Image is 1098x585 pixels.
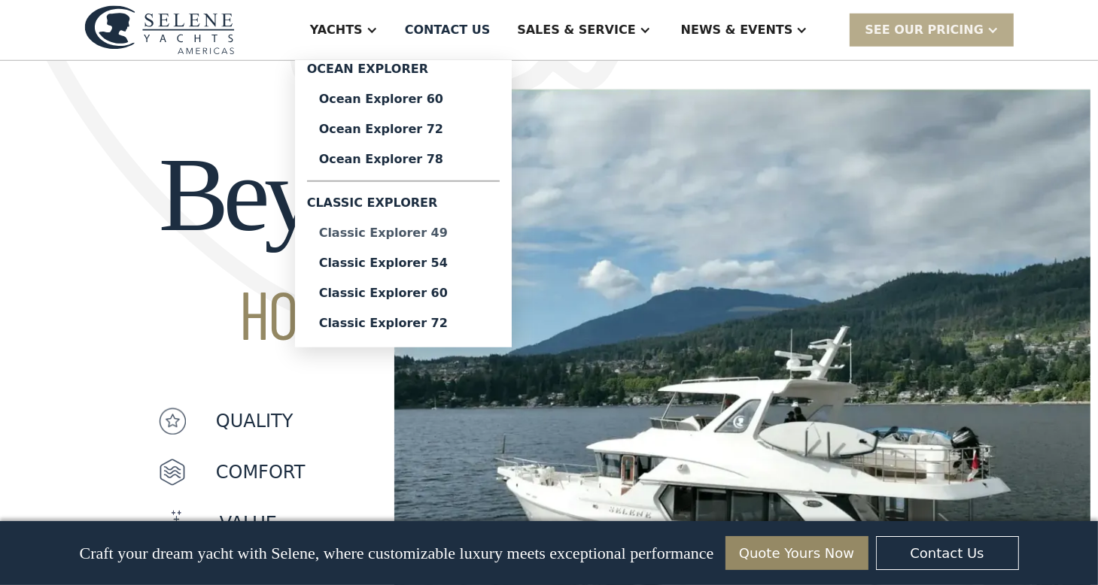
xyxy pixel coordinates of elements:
[307,84,500,114] a: Ocean Explorer 60
[307,308,500,338] a: Classic Explorer 72
[319,287,488,299] div: Classic Explorer 60
[310,21,363,39] div: Yachts
[517,21,635,39] div: Sales & Service
[319,257,488,269] div: Classic Explorer 54
[159,408,186,435] img: icon
[79,544,713,563] p: Craft your dream yacht with Selene, where customizable luxury meets exceptional performance
[84,5,235,54] img: logo
[216,408,294,435] p: quality
[159,510,190,537] img: icon
[725,536,868,570] a: Quote Yours Now
[295,60,512,347] nav: Yachts
[319,153,488,165] div: Ocean Explorer 78
[159,253,452,280] span: THE
[307,278,500,308] a: Classic Explorer 60
[307,248,500,278] a: Classic Explorer 54
[876,536,1019,570] a: Contact Us
[307,218,500,248] a: Classic Explorer 49
[319,227,488,239] div: Classic Explorer 49
[159,280,452,347] span: HORIZON
[159,137,452,347] h2: Beyond
[307,144,500,174] a: Ocean Explorer 78
[307,114,500,144] a: Ocean Explorer 72
[850,14,1014,46] div: SEE Our Pricing
[405,21,491,39] div: Contact US
[319,93,488,105] div: Ocean Explorer 60
[216,459,306,486] p: Comfort
[681,21,793,39] div: News & EVENTS
[319,123,488,135] div: Ocean Explorer 72
[159,459,186,486] img: icon
[319,317,488,329] div: Classic Explorer 72
[307,60,500,84] div: Ocean Explorer
[220,510,277,537] p: value
[865,21,984,39] div: SEE Our Pricing
[307,188,500,218] div: Classic Explorer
